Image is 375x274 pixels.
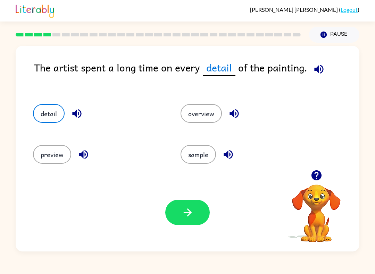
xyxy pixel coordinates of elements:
[34,60,359,90] div: The artist spent a long time on every of the painting.
[309,27,359,43] button: Pause
[250,6,359,13] div: ( )
[33,145,71,164] button: preview
[33,104,65,123] button: detail
[181,145,216,164] button: sample
[341,6,358,13] a: Logout
[203,60,235,76] span: detail
[282,174,351,243] video: Your browser must support playing .mp4 files to use Literably. Please try using another browser.
[181,104,222,123] button: overview
[16,3,54,18] img: Literably
[250,6,339,13] span: [PERSON_NAME] [PERSON_NAME]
